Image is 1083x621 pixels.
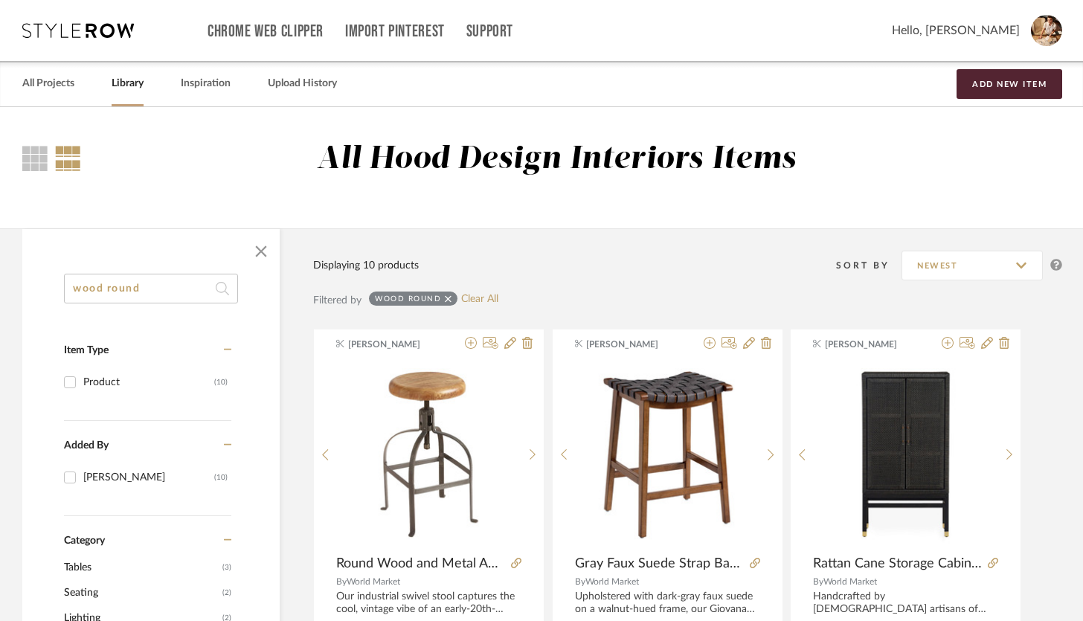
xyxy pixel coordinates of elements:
[813,556,982,572] span: Rattan Cane Storage Cabinet
[461,293,498,306] a: Clear All
[336,556,505,572] span: Round Wood and Metal Adjustable Swivel Stool
[181,74,231,94] a: Inspiration
[836,258,902,273] div: Sort By
[222,556,231,579] span: (3)
[1031,15,1062,46] img: avatar
[64,274,238,303] input: Search within 10 results
[585,577,639,586] span: World Market
[466,25,513,38] a: Support
[64,440,109,451] span: Added By
[214,370,228,394] div: (10)
[22,74,74,94] a: All Projects
[575,362,759,547] img: Gray Faux Suede Strap Backless Counter Stool
[222,581,231,605] span: (2)
[64,555,219,580] span: Tables
[957,69,1062,99] button: Add New Item
[345,25,445,38] a: Import Pinterest
[336,577,347,586] span: By
[268,74,337,94] a: Upload History
[813,577,823,586] span: By
[823,577,877,586] span: World Market
[347,577,400,586] span: World Market
[64,535,105,547] span: Category
[83,466,214,489] div: [PERSON_NAME]
[813,591,998,616] div: Handcrafted by [DEMOGRAPHIC_DATA] artisans of mahogany wood, the Emilion storage cabinet organize...
[246,237,276,266] button: Close
[575,556,744,572] span: Gray Faux Suede Strap Backless Counter Stool
[64,345,109,355] span: Item Type
[348,338,442,351] span: [PERSON_NAME]
[313,257,419,274] div: Displaying 10 products
[112,74,144,94] a: Library
[214,466,228,489] div: (10)
[337,362,521,547] img: Round Wood and Metal Adjustable Swivel Stool
[83,370,214,394] div: Product
[575,577,585,586] span: By
[313,292,361,309] div: Filtered by
[375,294,441,303] div: wood round
[336,591,521,616] div: Our industrial swivel stool captures the cool, vintage vibe of an early-20th-century adjustable d...
[64,580,219,605] span: Seating
[208,25,324,38] a: Chrome Web Clipper
[575,591,760,616] div: Upholstered with dark-gray faux suede on a walnut-hued frame, our Giovana backless counter stool ...
[825,338,919,351] span: [PERSON_NAME]
[586,338,680,351] span: [PERSON_NAME]
[317,141,796,178] div: All Hood Design Interiors Items
[814,362,998,547] img: Rattan Cane Storage Cabinet
[892,22,1020,39] span: Hello, [PERSON_NAME]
